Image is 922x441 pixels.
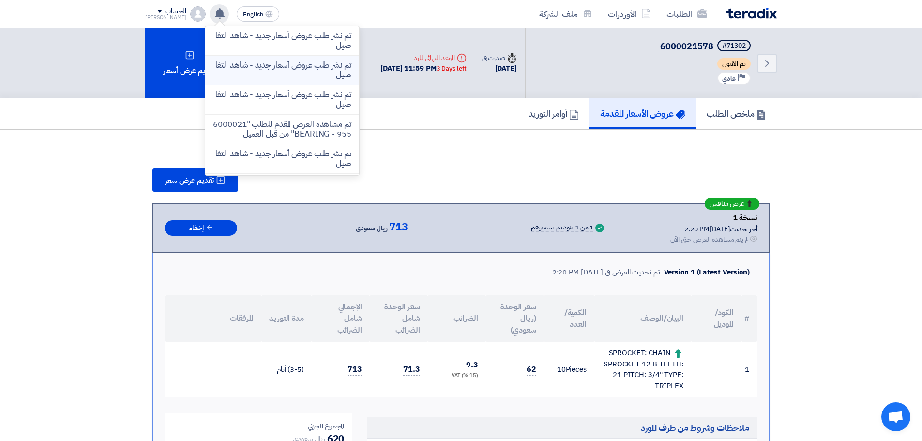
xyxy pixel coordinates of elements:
h5: ملاحظات وشروط من طرف المورد [367,417,757,439]
td: Pieces [544,342,594,397]
span: 6000021578 [660,40,713,53]
th: سعر الوحدة شامل الضرائب [370,295,428,342]
th: الإجمالي شامل الضرائب [312,295,370,342]
p: تم نشر طلب عروض أسعار جديد - شاهد التفاصيل [213,90,351,109]
span: عرض منافس [710,200,744,207]
span: 9.3 [466,359,478,371]
a: الطلبات [659,2,715,25]
a: الأوردرات [600,2,659,25]
a: ملخص الطلب [696,98,777,129]
span: 713 [348,364,362,376]
div: #71302 [722,43,746,49]
a: أوامر التوريد [518,98,589,129]
button: تقديم عرض سعر [152,168,238,192]
th: الضرائب [428,295,486,342]
div: نسخة 1 [670,212,757,224]
div: SPROCKET: CHAIN SPROCKET 12 B TEETH: 21 PITCH: 3/4" TYPE: TRIPLEX [602,348,683,391]
button: إخفاء [165,220,237,236]
h5: 6000021578 [660,40,753,53]
span: 713 [389,221,408,233]
th: # [741,295,757,342]
div: [PERSON_NAME] [145,15,186,20]
span: English [243,11,263,18]
span: عادي [722,74,736,83]
div: (15 %) VAT [436,372,478,380]
div: تم تحديث العرض في [DATE] 2:20 PM [552,267,660,278]
p: تم نشر طلب عروض أسعار جديد - شاهد التفاصيل [213,31,351,50]
th: مدة التوريد [261,295,312,342]
th: البيان/الوصف [594,295,691,342]
div: 3 Days left [437,64,467,74]
th: الكود/الموديل [691,295,741,342]
span: 71.3 [403,364,420,376]
h5: ملخص الطلب [707,108,766,119]
span: ريال سعودي [356,223,387,234]
p: تم نشر طلب عروض أسعار جديد - شاهد التفاصيل [213,149,351,168]
a: عروض الأسعار المقدمة [589,98,696,129]
span: تقديم عرض سعر [165,177,214,184]
div: تقديم عرض أسعار [145,28,232,98]
div: الحساب [165,7,186,15]
a: ملف الشركة [531,2,600,25]
div: الموعد النهائي للرد [380,53,466,63]
span: تم القبول [717,58,751,70]
div: دردشة مفتوحة [881,402,910,431]
img: profile_test.png [190,6,206,22]
h5: عروض الأسعار المقدمة [600,108,685,119]
p: تم نشر طلب عروض أسعار جديد - شاهد التفاصيل [213,61,351,80]
div: صدرت في [482,53,517,63]
div: [DATE] 11:59 PM [380,63,466,74]
div: المجموع الجزئي [173,421,344,431]
td: 1 [741,342,757,397]
div: 1 من 1 بنود تم تسعيرهم [531,224,593,232]
div: Version 1 (Latest Version) [664,267,750,278]
h5: أوامر التوريد [529,108,579,119]
th: سعر الوحدة (ريال سعودي) [486,295,544,342]
div: [DATE] [482,63,517,74]
th: الكمية/العدد [544,295,594,342]
button: English [237,6,279,22]
div: أخر تحديث [DATE] 2:20 PM [670,224,757,234]
img: Teradix logo [726,8,777,19]
th: المرفقات [165,295,261,342]
p: تم مشاهدة العرض المقدم للطلب "6000021955 - BEARING" من قبل العميل [213,120,351,139]
div: لم يتم مشاهدة العرض حتى الآن [670,234,748,244]
span: 10 [557,364,566,375]
span: 62 [527,364,536,376]
td: (3-5) أيام [261,342,312,397]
